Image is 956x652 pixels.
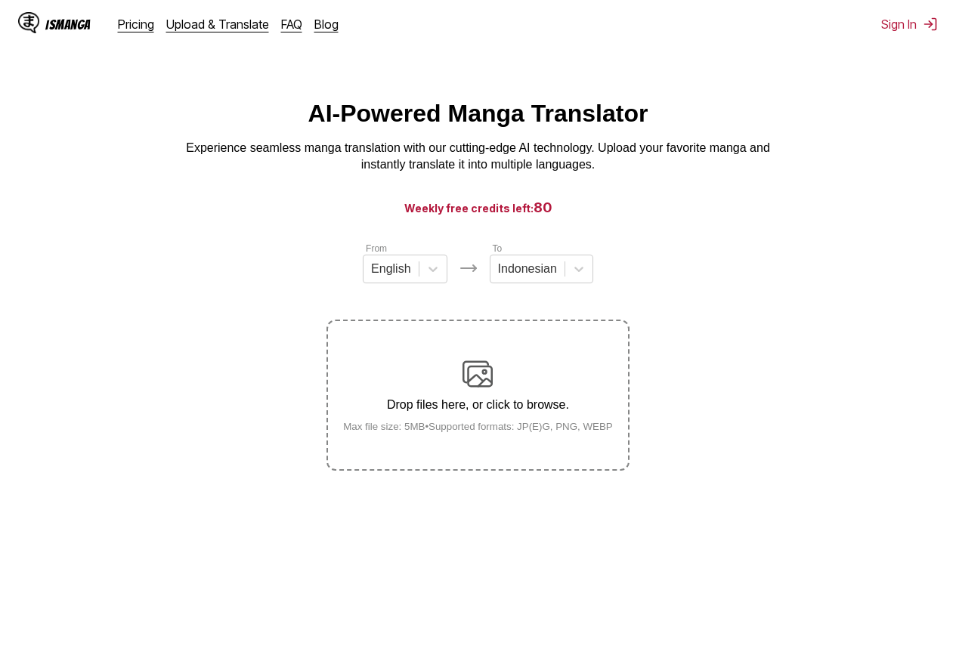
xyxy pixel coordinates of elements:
h1: AI-Powered Manga Translator [308,100,648,128]
a: IsManga LogoIsManga [18,12,118,36]
img: Sign out [923,17,938,32]
a: FAQ [281,17,302,32]
small: Max file size: 5MB • Supported formats: JP(E)G, PNG, WEBP [331,421,625,432]
h3: Weekly free credits left: [36,198,920,217]
label: From [366,243,387,254]
a: Blog [314,17,339,32]
a: Pricing [118,17,154,32]
div: IsManga [45,17,91,32]
p: Drop files here, or click to browse. [331,398,625,412]
span: 80 [534,199,552,215]
a: Upload & Translate [166,17,269,32]
button: Sign In [881,17,938,32]
p: Experience seamless manga translation with our cutting-edge AI technology. Upload your favorite m... [176,140,781,174]
img: Languages icon [459,259,478,277]
label: To [493,243,503,254]
img: IsManga Logo [18,12,39,33]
